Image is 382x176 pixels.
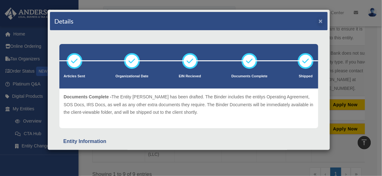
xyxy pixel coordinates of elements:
[298,73,314,80] p: Shipped
[116,73,149,80] p: Organizational Date
[319,18,323,24] button: ×
[64,93,314,116] p: The Entity [PERSON_NAME] has been drafted. The Binder includes the entitys Operating Agreement, S...
[64,73,85,80] p: Articles Sent
[179,73,201,80] p: EIN Recieved
[232,73,268,80] p: Documents Complete
[63,137,314,146] div: Entity Information
[64,94,112,99] span: Documents Complete -
[55,17,74,25] h4: Details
